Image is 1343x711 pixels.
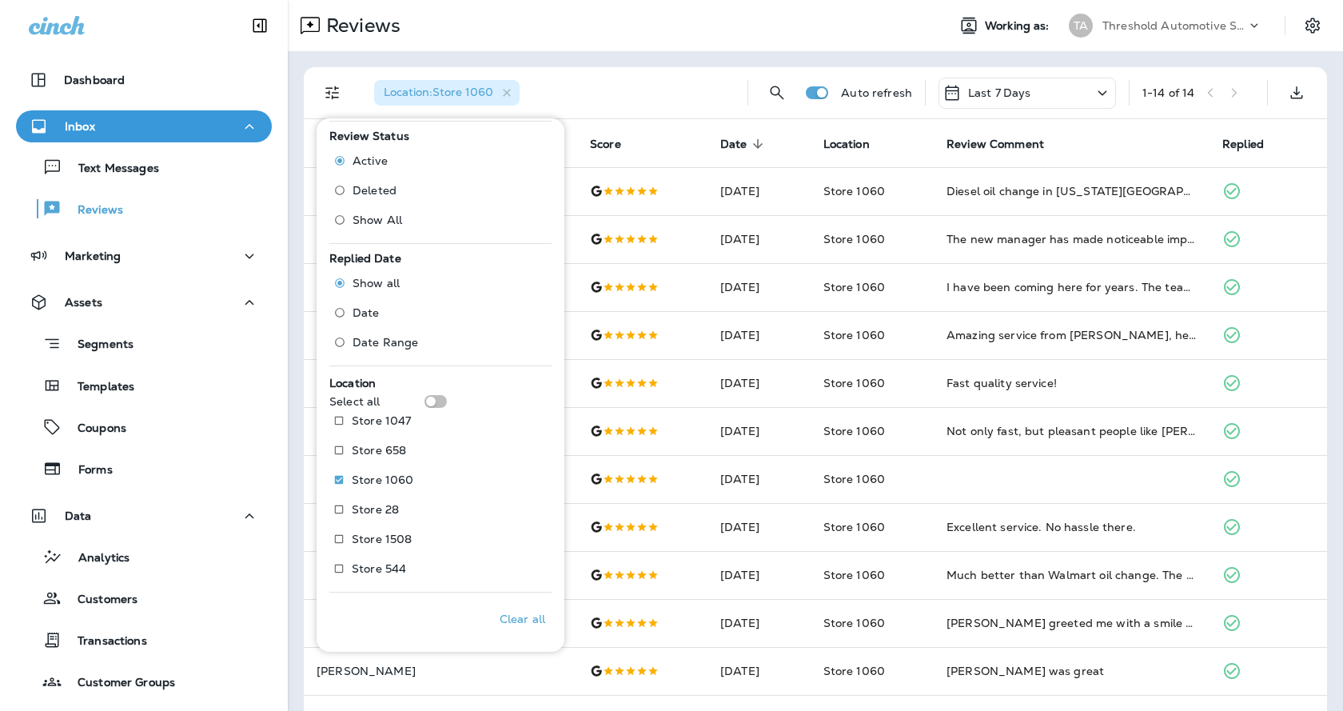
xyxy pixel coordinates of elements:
p: Auto refresh [841,86,912,99]
p: Analytics [62,551,130,566]
td: [DATE] [707,263,811,311]
p: Templates [62,380,134,395]
span: Location [823,138,870,151]
span: Store 1060 [823,568,885,582]
div: TA [1069,14,1093,38]
p: Store 658 [352,444,406,457]
td: [DATE] [707,359,811,407]
button: Marketing [16,240,272,272]
span: Location : Store 1060 [384,85,493,99]
p: Store 1508 [352,533,412,545]
button: Inbox [16,110,272,142]
button: Transactions [16,623,272,657]
div: Excellent service. No hassle there. [946,519,1197,535]
button: Text Messages [16,150,272,184]
button: Dashboard [16,64,272,96]
span: Store 1060 [823,664,885,678]
button: Customers [16,581,272,615]
p: Dashboard [64,74,125,86]
td: [DATE] [707,599,811,647]
div: Amazing service from Joseph, he went beyond what I expected and made sure I left with all the ans... [946,327,1197,343]
div: I have been coming here for years. The team always takes care of my vehicles quickly and honestly. [946,279,1197,295]
td: [DATE] [707,503,811,551]
span: Date [720,137,768,151]
p: Text Messages [62,162,159,177]
div: Filters [317,109,564,652]
span: Review Comment [946,138,1044,151]
div: 1 - 14 of 14 [1142,86,1194,99]
button: Clear all [493,599,552,639]
button: Export as CSV [1281,77,1313,109]
p: Forms [62,463,113,478]
p: [PERSON_NAME] [317,665,564,677]
p: Assets [65,296,102,309]
span: Working as: [985,19,1053,33]
span: Store 1060 [823,520,885,534]
p: Segments [62,338,134,354]
p: Store 1060 [352,473,413,486]
p: Threshold Automotive Service dba Grease Monkey [1102,19,1246,32]
span: Score [590,138,621,151]
button: Templates [16,369,272,402]
p: Transactions [62,634,147,649]
span: Deleted [353,184,397,197]
button: Search Reviews [761,77,793,109]
span: Score [590,137,642,151]
button: Reviews [16,192,272,226]
button: Settings [1298,11,1327,40]
p: Coupons [62,421,126,437]
span: Date [353,306,380,319]
p: Reviews [320,14,401,38]
div: Fast quality service! [946,375,1197,391]
td: [DATE] [707,215,811,263]
span: Store 1060 [823,232,885,246]
span: Review Comment [946,137,1065,151]
td: [DATE] [707,167,811,215]
span: Active [353,154,388,167]
button: Forms [16,452,272,485]
span: Review Status [329,129,409,143]
span: Store 1060 [823,616,885,630]
p: Store 1047 [352,414,411,427]
button: Assets [16,286,272,318]
p: Marketing [65,250,121,262]
td: [DATE] [707,455,811,503]
p: Clear all [500,613,545,625]
span: Store 1060 [823,280,885,294]
p: Customers [62,593,137,608]
span: Store 1060 [823,472,885,486]
span: Date [720,138,747,151]
span: Store 1060 [823,376,885,390]
div: Location:Store 1060 [374,80,520,106]
p: Customer Groups [62,676,175,691]
div: Much better than Walmart oil change. The service was twice as fast and the waiting room was spotl... [946,567,1197,583]
p: Inbox [65,120,95,133]
button: Collapse Sidebar [237,10,282,42]
button: Customer Groups [16,665,272,698]
td: [DATE] [707,647,811,695]
div: Nate greeted me with a smile and explained everything clearly. Professional and efficient. [946,615,1197,631]
div: Alex was great [946,663,1197,679]
p: Data [65,509,92,522]
span: Replied [1222,137,1285,151]
button: Filters [317,77,349,109]
div: Diesel oil change in Idaho Falls finished in 15 minutes. Straightforward, no gimmicks. [946,183,1197,199]
button: Data [16,500,272,532]
span: Replied [1222,138,1264,151]
span: Location [823,137,891,151]
p: Reviews [62,203,123,218]
button: Analytics [16,540,272,573]
button: Coupons [16,410,272,444]
td: [DATE] [707,407,811,455]
td: [DATE] [707,551,811,599]
div: Not only fast, but pleasant people like Amber make it an easy and smooth experience. [946,423,1197,439]
span: Store 1060 [823,328,885,342]
p: Store 544 [352,562,406,575]
p: Last 7 Days [968,86,1031,99]
span: Store 1060 [823,184,885,198]
span: Replied Date [329,251,401,266]
span: Show All [353,214,402,226]
span: Show all [353,277,400,290]
span: Store 1060 [823,424,885,438]
span: Location [329,376,376,390]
